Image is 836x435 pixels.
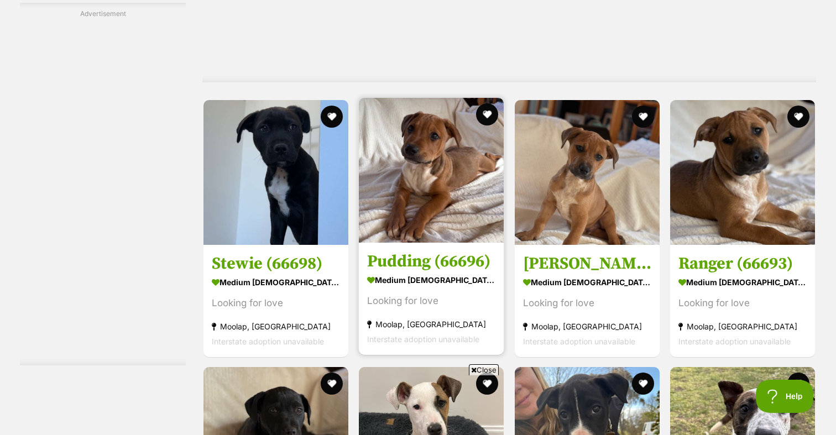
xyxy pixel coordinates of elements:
[670,100,815,245] img: Ranger (66693) - Staffordshire Bull Terrier Dog
[678,318,807,333] strong: Moolap, [GEOGRAPHIC_DATA]
[523,295,651,310] div: Looking for love
[632,373,654,395] button: favourite
[212,253,340,274] h3: Stewie (66698)
[367,250,495,271] h3: Pudding (66696)
[523,336,635,345] span: Interstate adoption unavailable
[678,253,807,274] h3: Ranger (66693)
[523,253,651,274] h3: [PERSON_NAME] (66695)
[212,274,340,290] strong: medium [DEMOGRAPHIC_DATA] Dog
[678,274,807,290] strong: medium [DEMOGRAPHIC_DATA] Dog
[787,106,809,128] button: favourite
[678,295,807,310] div: Looking for love
[670,244,815,357] a: Ranger (66693) medium [DEMOGRAPHIC_DATA] Dog Looking for love Moolap, [GEOGRAPHIC_DATA] Interstat...
[515,100,660,245] img: Ollie (66695) - Staffordshire Bull Terrier Dog
[523,318,651,333] strong: Moolap, [GEOGRAPHIC_DATA]
[515,244,660,357] a: [PERSON_NAME] (66695) medium [DEMOGRAPHIC_DATA] Dog Looking for love Moolap, [GEOGRAPHIC_DATA] In...
[217,380,619,429] iframe: Advertisement
[787,373,809,395] button: favourite
[756,380,814,413] iframe: Help Scout Beacon - Open
[678,336,791,345] span: Interstate adoption unavailable
[477,103,499,125] button: favourite
[212,295,340,310] div: Looking for love
[20,3,186,366] div: Advertisement
[359,242,504,354] a: Pudding (66696) medium [DEMOGRAPHIC_DATA] Dog Looking for love Moolap, [GEOGRAPHIC_DATA] Intersta...
[367,271,495,287] strong: medium [DEMOGRAPHIC_DATA] Dog
[203,244,348,357] a: Stewie (66698) medium [DEMOGRAPHIC_DATA] Dog Looking for love Moolap, [GEOGRAPHIC_DATA] Interstat...
[212,318,340,333] strong: Moolap, [GEOGRAPHIC_DATA]
[203,100,348,245] img: Stewie (66698) - Staffordshire Bull Terrier Dog
[632,106,654,128] button: favourite
[321,373,343,395] button: favourite
[469,364,499,375] span: Close
[359,98,504,243] img: Pudding (66696) - Staffordshire Bull Terrier Dog
[523,274,651,290] strong: medium [DEMOGRAPHIC_DATA] Dog
[367,316,495,331] strong: Moolap, [GEOGRAPHIC_DATA]
[367,293,495,308] div: Looking for love
[367,334,479,343] span: Interstate adoption unavailable
[20,23,186,355] iframe: Advertisement
[212,336,324,345] span: Interstate adoption unavailable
